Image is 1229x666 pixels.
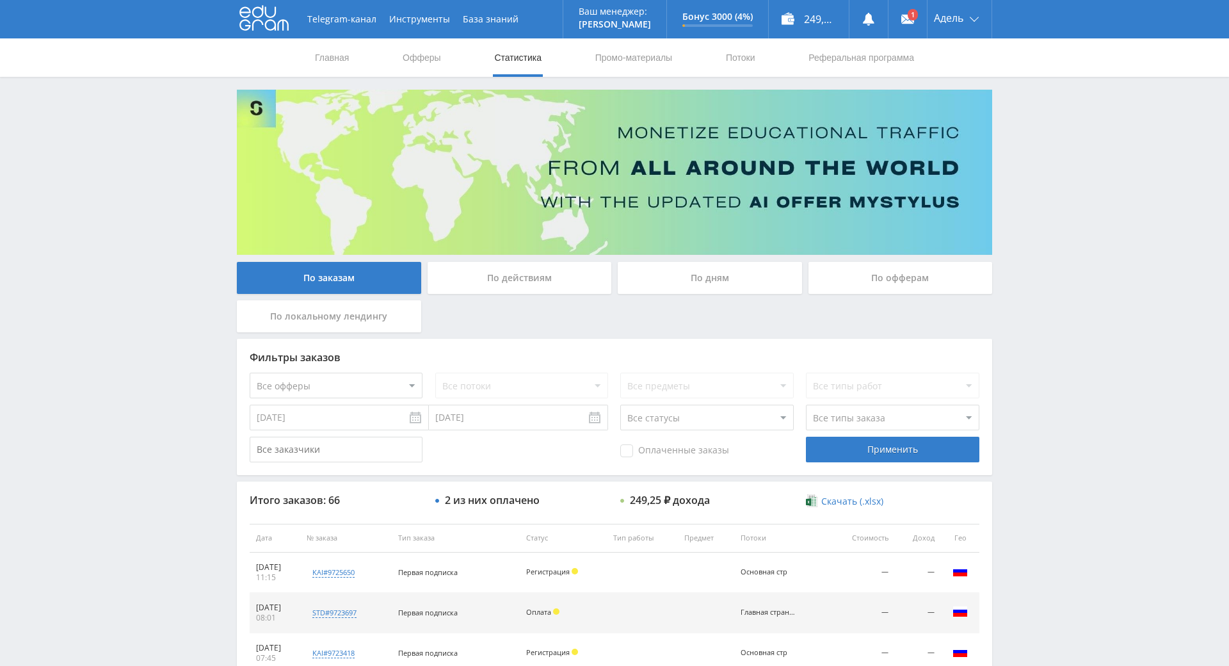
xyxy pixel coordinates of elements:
th: Предмет [678,524,734,553]
span: Скачать (.xlsx) [821,496,883,507]
div: kai#9723418 [312,648,355,658]
th: № заказа [300,524,392,553]
span: Холд [553,608,559,615]
div: По офферам [808,262,993,294]
div: [DATE] [256,603,294,613]
a: Офферы [401,38,442,77]
span: Адель [934,13,963,23]
div: [DATE] [256,643,294,653]
div: 11:15 [256,573,294,583]
div: 2 из них оплачено [445,494,540,506]
td: — [895,553,941,593]
p: [PERSON_NAME] [579,19,651,29]
div: [DATE] [256,562,294,573]
div: kai#9725650 [312,567,355,578]
span: Холд [572,649,578,655]
div: Основная стр [741,649,798,657]
div: 08:01 [256,613,294,623]
a: Скачать (.xlsx) [806,495,883,508]
th: Гео [941,524,979,553]
a: Потоки [725,38,757,77]
a: Статистика [493,38,543,77]
div: std#9723697 [312,608,357,618]
span: Регистрация [526,647,570,657]
td: — [829,593,895,633]
span: Первая подписка [398,648,458,658]
p: Бонус 3000 (4%) [682,12,753,22]
div: Итого заказов: 66 [250,494,422,506]
td: — [829,553,895,593]
span: Холд [572,568,578,574]
span: Первая подписка [398,567,458,577]
div: Применить [806,437,979,462]
img: rus.png [952,644,968,660]
div: По дням [618,262,802,294]
div: По заказам [237,262,421,294]
th: Тип заказа [392,524,520,553]
th: Дата [250,524,300,553]
a: Промо-материалы [594,38,673,77]
th: Тип работы [607,524,678,553]
div: 249,25 ₽ дохода [630,494,710,506]
span: Регистрация [526,567,570,576]
a: Реферальная программа [807,38,915,77]
input: Все заказчики [250,437,422,462]
span: Первая подписка [398,608,458,617]
div: Основная стр [741,568,798,576]
p: Ваш менеджер: [579,6,651,17]
div: По локальному лендингу [237,300,421,332]
div: 07:45 [256,653,294,663]
div: Фильтры заказов [250,352,979,363]
img: Banner [237,90,992,255]
th: Статус [520,524,606,553]
img: xlsx [806,494,817,507]
th: Стоимость [829,524,895,553]
a: Главная [314,38,350,77]
th: Доход [895,524,941,553]
img: rus.png [952,604,968,619]
td: — [895,593,941,633]
div: Главная страница [741,608,798,617]
div: По действиям [428,262,612,294]
span: Оплата [526,607,551,617]
img: rus.png [952,564,968,579]
th: Потоки [734,524,828,553]
span: Оплаченные заказы [620,444,729,457]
